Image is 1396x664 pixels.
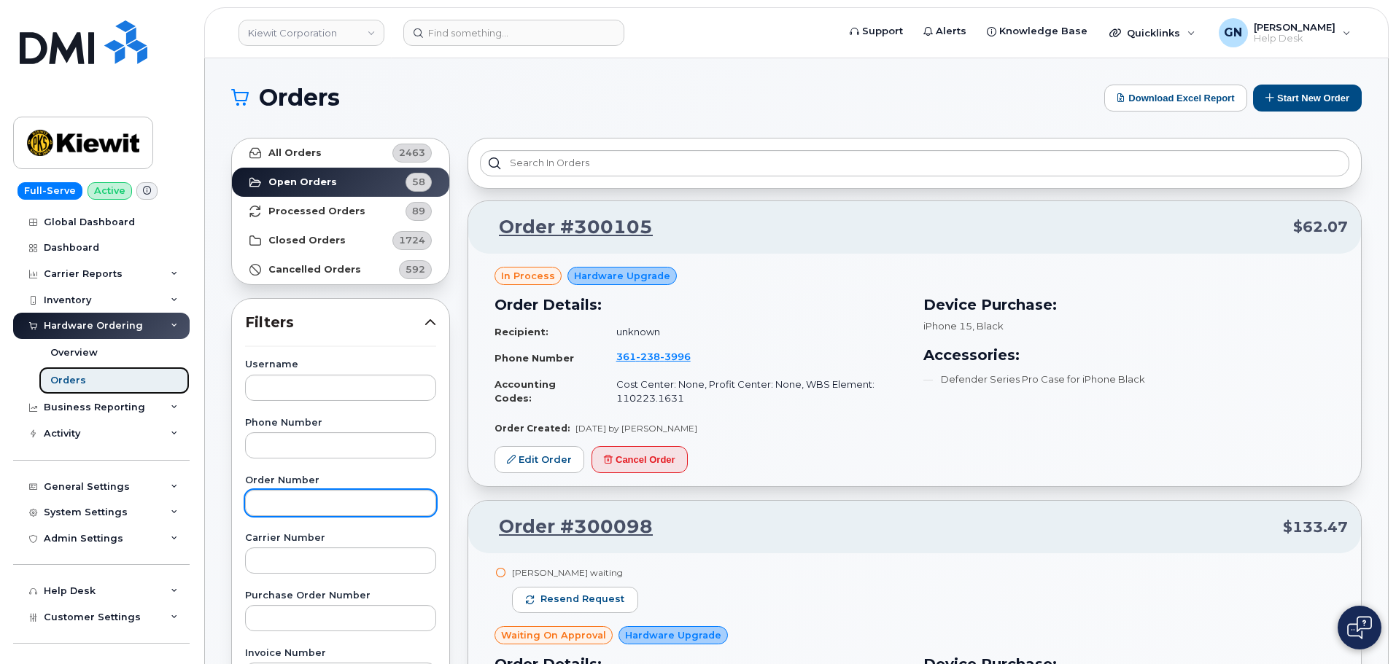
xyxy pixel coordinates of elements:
span: Waiting On Approval [501,628,606,642]
label: Username [245,360,436,370]
a: 3612383996 [616,351,708,362]
label: Carrier Number [245,534,436,543]
span: 1724 [399,233,425,247]
a: Processed Orders89 [232,197,449,226]
label: Phone Number [245,418,436,428]
span: iPhone 15 [923,320,972,332]
span: in process [501,269,555,283]
a: Order #300105 [481,214,653,241]
span: 238 [636,351,660,362]
span: 592 [406,262,425,276]
strong: All Orders [268,147,322,159]
a: Cancelled Orders592 [232,255,449,284]
span: $62.07 [1293,216,1348,238]
strong: Closed Orders [268,235,346,246]
span: Hardware Upgrade [574,269,670,283]
strong: Order Created: [495,423,570,434]
span: [DATE] by [PERSON_NAME] [575,423,697,434]
input: Search in orders [480,150,1349,176]
span: , Black [972,320,1004,332]
span: $133.47 [1283,517,1348,538]
strong: Cancelled Orders [268,264,361,276]
h3: Order Details: [495,294,906,316]
a: Edit Order [495,446,584,473]
td: unknown [603,319,906,345]
span: 361 [616,351,691,362]
span: 3996 [660,351,691,362]
span: Resend request [540,593,624,606]
span: Hardware Upgrade [625,628,721,642]
strong: Accounting Codes: [495,378,556,404]
label: Purchase Order Number [245,591,436,601]
img: Open chat [1347,616,1372,639]
strong: Phone Number [495,352,574,364]
button: Download Excel Report [1104,85,1247,112]
h3: Device Purchase: [923,294,1335,316]
li: Defender Series Pro Case for iPhone Black [923,372,1335,386]
label: Order Number [245,476,436,485]
button: Resend request [512,587,638,613]
span: Orders [259,87,340,109]
button: Cancel Order [592,446,688,473]
strong: Open Orders [268,176,337,188]
a: All Orders2463 [232,138,449,168]
span: 2463 [399,146,425,160]
a: Closed Orders1724 [232,226,449,255]
span: 58 [412,175,425,189]
span: 89 [412,204,425,218]
label: Invoice Number [245,649,436,658]
h3: Accessories: [923,344,1335,366]
strong: Recipient: [495,326,548,337]
a: Order #300098 [481,514,653,540]
button: Start New Order [1253,85,1362,112]
td: Cost Center: None, Profit Center: None, WBS Element: 110223.1631 [603,372,906,410]
span: Filters [245,312,424,333]
div: [PERSON_NAME] waiting [512,566,638,579]
strong: Processed Orders [268,206,365,217]
a: Open Orders58 [232,168,449,197]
